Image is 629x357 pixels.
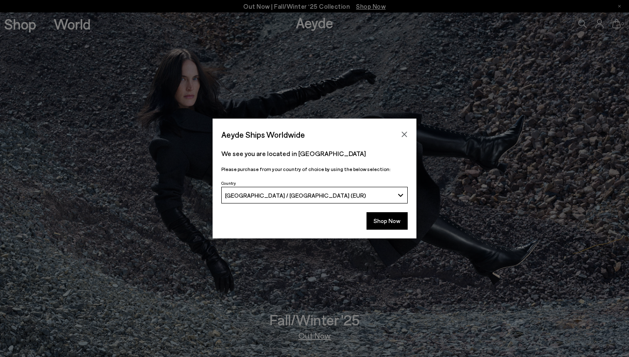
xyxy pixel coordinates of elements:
p: Please purchase from your country of choice by using the below selection: [221,165,408,173]
button: Close [398,128,411,141]
span: [GEOGRAPHIC_DATA] / [GEOGRAPHIC_DATA] (EUR) [225,192,366,199]
span: Country [221,181,236,186]
button: Shop Now [367,212,408,230]
span: Aeyde Ships Worldwide [221,127,305,142]
p: We see you are located in [GEOGRAPHIC_DATA] [221,149,408,159]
